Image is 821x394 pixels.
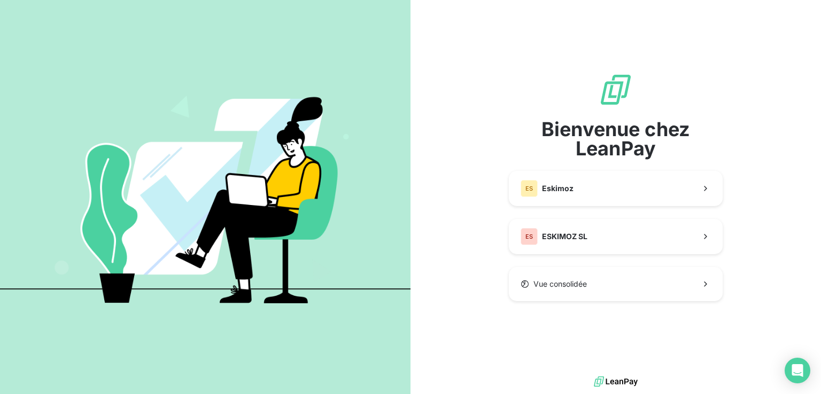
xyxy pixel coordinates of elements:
div: ES [521,180,538,197]
button: ESEskimoz [509,171,723,206]
button: ESESKIMOZ SL [509,219,723,254]
img: logo sigle [599,73,633,107]
span: Eskimoz [542,183,574,194]
img: logo [594,374,638,390]
button: Vue consolidée [509,267,723,301]
span: Bienvenue chez LeanPay [509,120,723,158]
div: Open Intercom Messenger [785,358,810,383]
div: ES [521,228,538,245]
span: Vue consolidée [533,279,587,289]
span: ESKIMOZ SL [542,231,587,242]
